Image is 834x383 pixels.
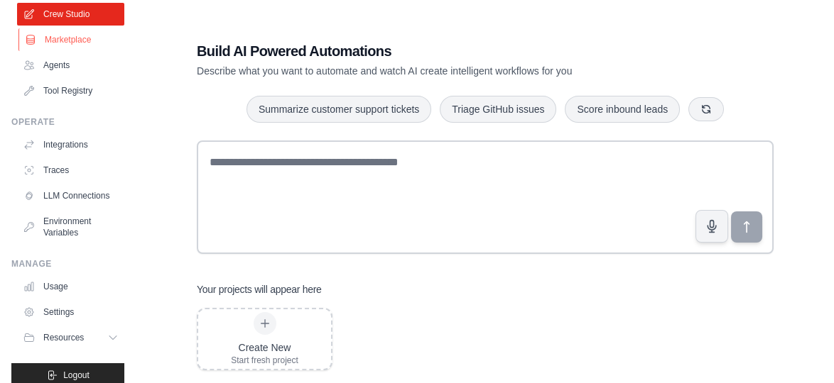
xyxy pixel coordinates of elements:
a: Tool Registry [17,79,124,102]
a: Crew Studio [17,3,124,26]
div: Operate [11,116,124,128]
a: Settings [17,301,124,323]
button: Summarize customer support tickets [247,96,431,123]
h1: Build AI Powered Automations [197,41,674,61]
a: LLM Connections [17,184,124,207]
button: Triage GitHub issues [440,96,556,123]
button: Click to speak your automation idea [695,210,728,243]
button: Score inbound leads [565,96,680,123]
a: Usage [17,275,124,298]
p: Describe what you want to automate and watch AI create intelligent workflows for you [197,64,674,78]
button: Resources [17,326,124,349]
div: Start fresh project [231,355,298,366]
div: Manage [11,258,124,270]
iframe: Chat Widget [763,315,834,383]
a: Environment Variables [17,210,124,244]
button: Get new suggestions [688,97,724,121]
span: Logout [63,370,90,381]
a: Agents [17,54,124,77]
a: Marketplace [18,28,126,51]
h3: Your projects will appear here [197,282,322,296]
a: Traces [17,159,124,182]
a: Integrations [17,133,124,156]
div: Create New [231,340,298,355]
span: Resources [43,332,84,343]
